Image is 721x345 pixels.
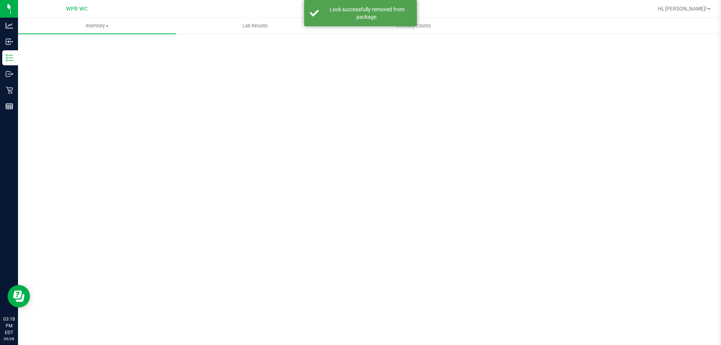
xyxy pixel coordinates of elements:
[323,6,411,21] div: Lock successfully removed from package.
[18,18,176,34] a: Inventory
[3,336,15,342] p: 09/28
[66,6,87,12] span: WPB WC
[6,38,13,45] inline-svg: Inbound
[6,86,13,94] inline-svg: Retail
[8,285,30,307] iframe: Resource center
[6,54,13,62] inline-svg: Inventory
[176,18,334,34] a: Lab Results
[6,70,13,78] inline-svg: Outbound
[3,316,15,336] p: 03:18 PM EDT
[6,22,13,29] inline-svg: Analytics
[18,23,176,29] span: Inventory
[6,102,13,110] inline-svg: Reports
[232,23,278,29] span: Lab Results
[658,6,707,12] span: Hi, [PERSON_NAME]!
